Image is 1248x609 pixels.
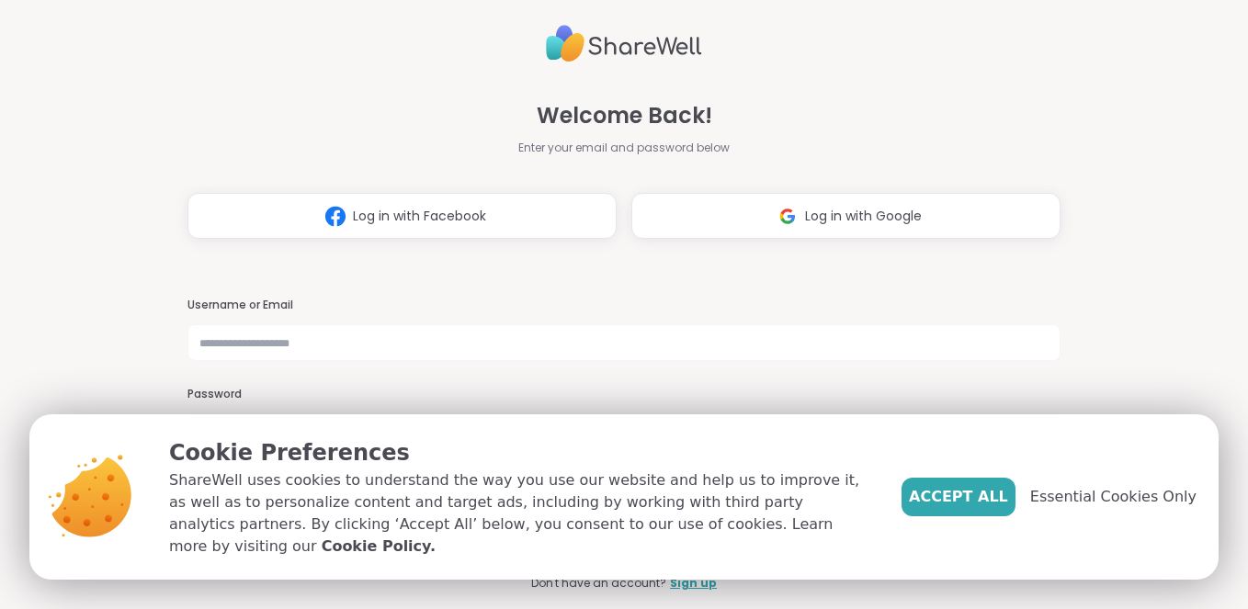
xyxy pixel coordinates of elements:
[531,575,666,592] span: Don't have an account?
[909,486,1008,508] span: Accept All
[518,140,730,156] span: Enter your email and password below
[546,17,702,70] img: ShareWell Logo
[902,478,1015,516] button: Accept All
[187,193,617,239] button: Log in with Facebook
[169,469,872,558] p: ShareWell uses cookies to understand the way you use our website and help us to improve it, as we...
[537,99,712,132] span: Welcome Back!
[1030,486,1197,508] span: Essential Cookies Only
[187,298,1061,313] h3: Username or Email
[187,387,1061,402] h3: Password
[322,536,436,558] a: Cookie Policy.
[770,199,805,233] img: ShareWell Logomark
[805,207,922,226] span: Log in with Google
[353,207,486,226] span: Log in with Facebook
[631,193,1061,239] button: Log in with Google
[670,575,717,592] a: Sign up
[318,199,353,233] img: ShareWell Logomark
[169,436,872,469] p: Cookie Preferences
